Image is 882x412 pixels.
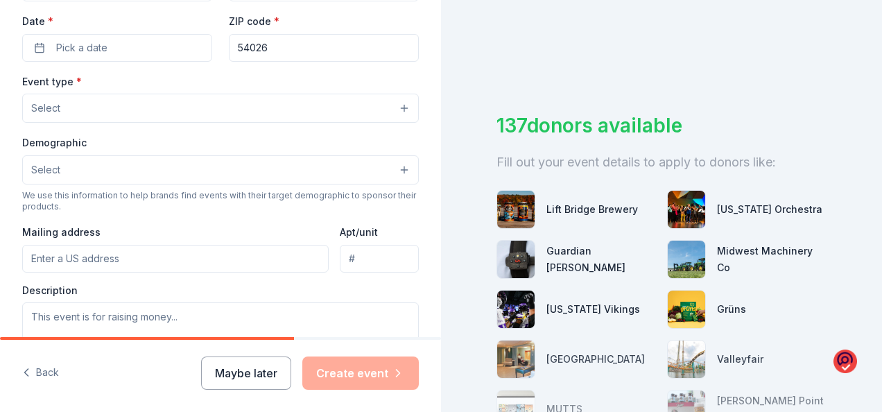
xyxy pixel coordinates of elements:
img: photo for Midwest Machinery Co [668,241,705,278]
span: Select [31,162,60,178]
span: Pick a date [56,40,107,56]
label: Apt/unit [340,225,378,239]
div: Midwest Machinery Co [717,243,827,276]
div: Grüns [717,301,746,318]
div: Guardian [PERSON_NAME] [546,243,656,276]
label: Mailing address [22,225,101,239]
button: Maybe later [201,357,291,390]
div: [US_STATE] Orchestra [717,201,822,218]
button: Select [22,155,419,184]
label: Demographic [22,136,87,150]
button: Pick a date [22,34,212,62]
label: Description [22,284,78,298]
input: Enter a US address [22,245,329,273]
label: Date [22,15,212,28]
input: 12345 (U.S. only) [229,34,419,62]
img: photo for Lift Bridge Brewery [497,191,535,228]
input: # [340,245,419,273]
div: Fill out your event details to apply to donors like: [496,151,827,173]
img: photo for Minnesota Vikings [497,291,535,328]
img: photo for Grüns [668,291,705,328]
span: Select [31,100,60,117]
label: ZIP code [229,15,279,28]
img: photo for Guardian Angel Device [497,241,535,278]
label: Event type [22,75,82,89]
div: [US_STATE] Vikings [546,301,640,318]
img: o1IwAAAABJRU5ErkJggg== [833,349,857,375]
button: Select [22,94,419,123]
button: Back [22,359,59,388]
img: photo for Minnesota Orchestra [668,191,705,228]
div: Lift Bridge Brewery [546,201,638,218]
div: We use this information to help brands find events with their target demographic to sponsor their... [22,190,419,212]
div: 137 donors available [496,111,827,140]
